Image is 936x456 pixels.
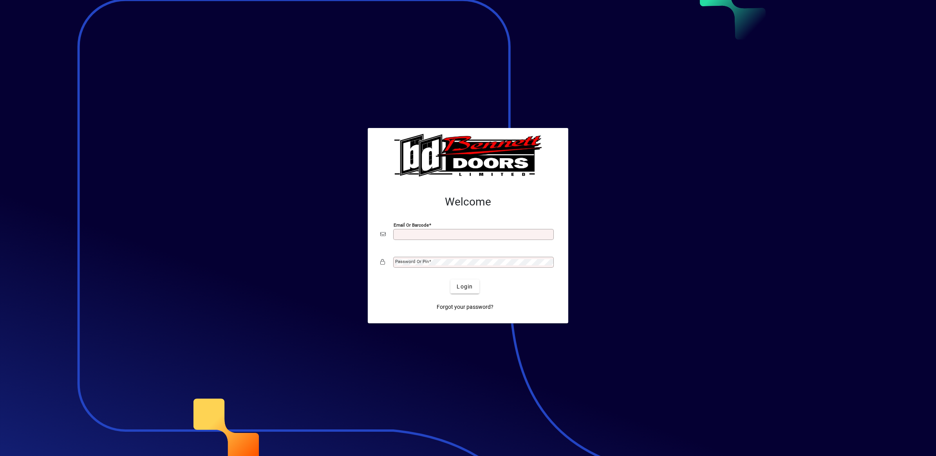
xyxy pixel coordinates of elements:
button: Login [450,279,479,294]
span: Forgot your password? [437,303,493,311]
h2: Welcome [380,195,556,209]
span: Login [457,283,473,291]
mat-label: Password or Pin [395,259,429,264]
mat-label: Email or Barcode [394,222,429,228]
a: Forgot your password? [434,300,497,314]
